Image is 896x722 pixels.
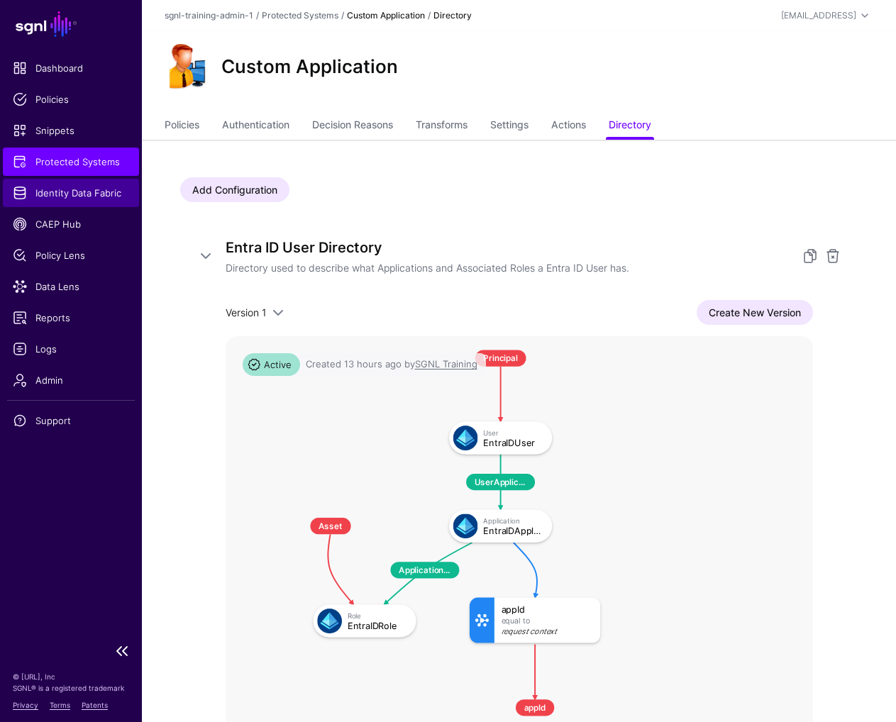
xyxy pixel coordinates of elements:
[13,413,129,428] span: Support
[3,179,139,207] a: Identity Data Fabric
[309,518,350,534] span: Asset
[483,516,542,525] div: Application
[13,248,129,262] span: Policy Lens
[466,474,535,490] span: UserApplication
[306,357,477,372] div: Created 13 hours ago by
[165,44,210,89] img: svg+xml;base64,PHN2ZyB3aWR0aD0iOTgiIGhlaWdodD0iMTIyIiB2aWV3Qm94PSIwIDAgOTggMTIyIiBmaWxsPSJub25lIi...
[347,621,406,631] div: EntraIDRole
[697,300,813,325] a: Create New Version
[50,701,70,709] a: Terms
[253,9,262,22] div: /
[483,526,542,536] div: EntraIDApplication
[13,342,129,356] span: Logs
[3,116,139,145] a: Snippets
[3,148,139,176] a: Protected Systems
[3,366,139,394] a: Admin
[226,306,266,318] span: Version 1
[3,304,139,332] a: Reports
[483,438,542,448] div: EntraIDUser
[222,113,289,140] a: Authentication
[425,9,433,22] div: /
[226,260,785,276] p: Directory used to describe what Applications and Associated Roles a Entra ID User has.
[13,123,129,138] span: Snippets
[347,10,425,21] strong: Custom Application
[3,241,139,270] a: Policy Lens
[347,611,406,620] div: Role
[221,55,398,77] h2: Custom Application
[13,671,129,682] p: © [URL], Inc
[453,513,477,538] img: svg+xml;base64,PHN2ZyB3aWR0aD0iNjQiIGhlaWdodD0iNjQiIHZpZXdCb3g9IjAgMCA2NCA2NCIgZmlsbD0ibm9uZSIgeG...
[416,113,468,140] a: Transforms
[483,428,542,437] div: User
[243,353,300,376] span: Active
[13,311,129,325] span: Reports
[165,113,199,140] a: Policies
[262,10,338,21] a: Protected Systems
[13,701,38,709] a: Privacy
[13,92,129,106] span: Policies
[515,699,553,716] span: appId
[13,61,129,75] span: Dashboard
[9,9,133,40] a: SGNL
[551,113,586,140] a: Actions
[3,85,139,113] a: Policies
[13,217,129,231] span: CAEP Hub
[180,177,289,202] a: Add Configuration
[3,54,139,82] a: Dashboard
[501,617,593,626] div: Equal To
[3,335,139,363] a: Logs
[609,113,651,140] a: Directory
[453,426,477,450] img: svg+xml;base64,PHN2ZyB3aWR0aD0iNjQiIGhlaWdodD0iNjQiIHZpZXdCb3g9IjAgMCA2NCA2NCIgZmlsbD0ibm9uZSIgeG...
[226,236,785,259] h5: Entra ID User Directory
[501,605,593,615] div: appId
[338,9,347,22] div: /
[433,10,472,21] strong: Directory
[390,562,459,578] span: ApplicationRole
[781,9,856,22] div: [EMAIL_ADDRESS]
[317,609,342,633] img: svg+xml;base64,PHN2ZyB3aWR0aD0iNjQiIGhlaWdodD0iNjQiIHZpZXdCb3g9IjAgMCA2NCA2NCIgZmlsbD0ibm9uZSIgeG...
[82,701,108,709] a: Patents
[13,682,129,694] p: SGNL® is a registered trademark
[13,279,129,294] span: Data Lens
[165,10,253,21] a: sgnl-training-admin-1
[312,113,393,140] a: Decision Reasons
[490,113,529,140] a: Settings
[3,210,139,238] a: CAEP Hub
[13,155,129,169] span: Protected Systems
[415,358,477,370] app-identifier: SGNL Training
[3,272,139,301] a: Data Lens
[501,628,593,637] div: Request Context
[13,373,129,387] span: Admin
[475,350,526,367] span: Principal
[13,186,129,200] span: Identity Data Fabric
